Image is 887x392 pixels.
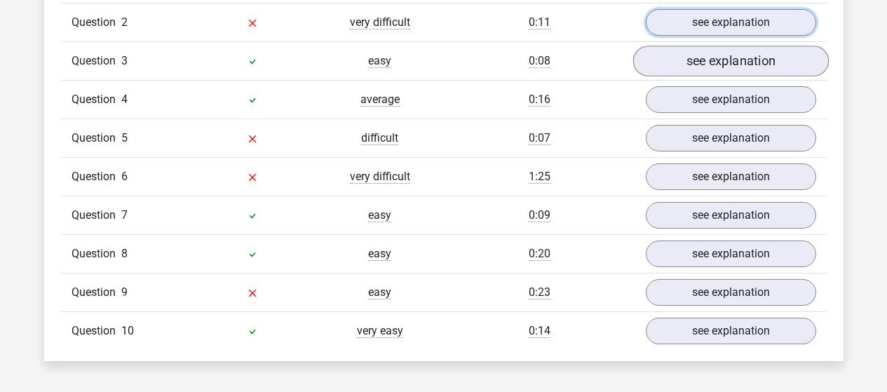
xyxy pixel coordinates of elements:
[72,323,121,339] span: Question
[368,54,391,68] span: easy
[72,284,121,301] span: Question
[529,170,550,184] span: 1:25
[361,131,398,145] span: difficult
[350,170,410,184] span: very difficult
[72,130,121,147] span: Question
[121,15,128,29] span: 2
[368,247,391,261] span: easy
[121,285,128,299] span: 9
[121,208,128,222] span: 7
[121,131,128,144] span: 5
[646,279,816,306] a: see explanation
[121,93,128,106] span: 4
[529,285,550,299] span: 0:23
[529,93,550,107] span: 0:16
[72,207,121,224] span: Question
[72,245,121,262] span: Question
[368,285,391,299] span: easy
[646,9,816,36] a: see explanation
[646,86,816,113] a: see explanation
[72,91,121,108] span: Question
[368,208,391,222] span: easy
[529,324,550,338] span: 0:14
[632,46,828,76] a: see explanation
[646,163,816,190] a: see explanation
[72,53,121,69] span: Question
[529,15,550,29] span: 0:11
[121,247,128,260] span: 8
[72,168,121,185] span: Question
[121,324,134,337] span: 10
[529,131,550,145] span: 0:07
[72,14,121,31] span: Question
[646,318,816,344] a: see explanation
[360,93,400,107] span: average
[529,247,550,261] span: 0:20
[646,202,816,229] a: see explanation
[350,15,410,29] span: very difficult
[121,54,128,67] span: 3
[646,125,816,151] a: see explanation
[529,208,550,222] span: 0:09
[357,324,403,338] span: very easy
[529,54,550,68] span: 0:08
[121,170,128,183] span: 6
[646,241,816,267] a: see explanation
